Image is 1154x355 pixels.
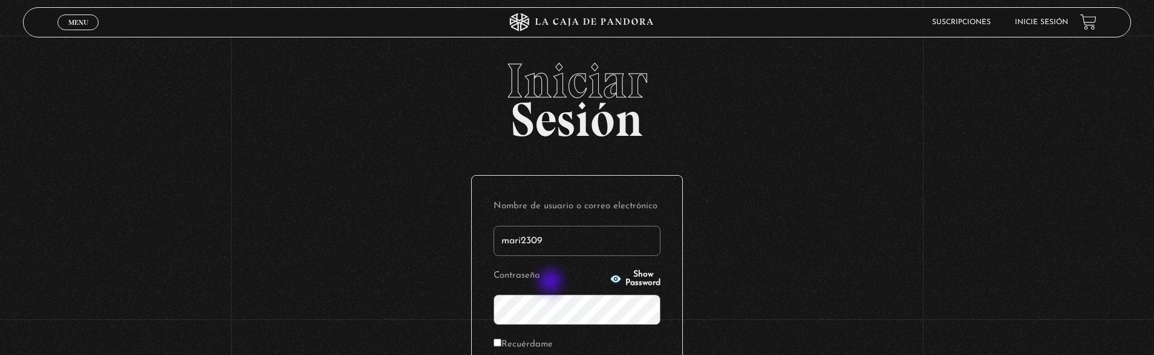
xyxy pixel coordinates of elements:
[23,57,1131,105] span: Iniciar
[1080,14,1097,30] a: View your shopping cart
[494,267,606,286] label: Contraseña
[494,339,501,347] input: Recuérdame
[23,57,1131,134] h2: Sesión
[494,336,553,354] label: Recuérdame
[68,19,88,26] span: Menu
[1015,19,1068,26] a: Inicie sesión
[610,270,660,287] button: Show Password
[932,19,991,26] a: Suscripciones
[625,270,660,287] span: Show Password
[64,29,93,37] span: Cerrar
[494,197,660,216] label: Nombre de usuario o correo electrónico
